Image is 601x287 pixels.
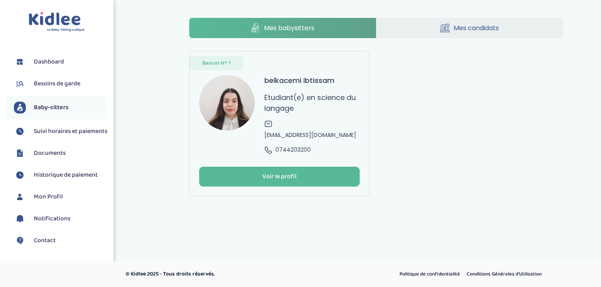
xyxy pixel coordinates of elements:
span: Dashboard [34,57,64,67]
a: Historique de paiement [14,169,107,181]
a: Mes babysitters [189,18,376,38]
button: Voir le profil [199,167,360,187]
p: © Kidlee 2025 - Tous droits réservés. [126,270,334,278]
h3: belkacemi Ibtissam [264,75,334,86]
span: [EMAIL_ADDRESS][DOMAIN_NAME] [264,131,356,139]
span: 0744203200 [275,146,311,154]
img: avatar [199,75,255,131]
img: contact.svg [14,235,26,247]
span: Mes candidats [454,23,499,33]
a: Mon Profil [14,191,107,203]
span: Baby-sitters [34,103,69,112]
span: Historique de paiement [34,170,98,180]
img: notification.svg [14,213,26,225]
span: Mes babysitters [264,23,314,33]
img: suivihoraire.svg [14,125,26,137]
a: Besoins de garde [14,78,107,90]
p: Etudiant(e) en science du langage [264,92,360,114]
img: logo.svg [29,12,85,32]
img: babysitters.svg [14,102,26,114]
a: Notifications [14,213,107,225]
img: documents.svg [14,147,26,159]
span: Notifications [34,214,70,223]
span: Suivi horaires et paiements [34,127,107,136]
a: Conditions Générales d’Utilisation [464,269,545,279]
a: Mes candidats [376,18,563,38]
span: Besoins de garde [34,79,80,89]
div: Voir le profil [262,172,297,181]
img: suivihoraire.svg [14,169,26,181]
img: dashboard.svg [14,56,26,68]
img: profil.svg [14,191,26,203]
a: Besoin N° 1 avatar belkacemi Ibtissam Etudiant(e) en science du langage [EMAIL_ADDRESS][DOMAIN_NA... [189,51,370,196]
img: besoin.svg [14,78,26,90]
span: Contact [34,236,56,245]
span: Besoin N° 1 [202,59,231,67]
span: Mon Profil [34,192,63,202]
span: Documents [34,148,66,158]
a: Politique de confidentialité [397,269,463,279]
a: Dashboard [14,56,107,68]
a: Contact [14,235,107,247]
a: Documents [14,147,107,159]
a: Baby-sitters [14,102,107,114]
a: Suivi horaires et paiements [14,125,107,137]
